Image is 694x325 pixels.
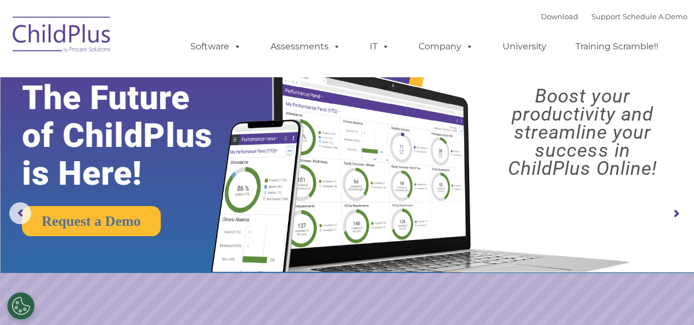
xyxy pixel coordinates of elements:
a: Support [591,12,620,21]
a: Training Scramble!! [565,36,669,58]
a: Software [179,36,252,58]
rs-layer: Boost your productivity and streamline your success in ChildPlus Online! [479,87,685,178]
span: Last name [153,72,186,81]
span: Phone number [153,117,199,126]
a: Company [408,36,484,58]
rs-layer: The Future of ChildPlus is Here! [22,79,244,192]
a: Schedule A Demo [623,12,687,21]
a: Request a Demo [22,206,161,236]
font: | [541,12,687,21]
img: ChildPlus by Procare Solutions [7,9,117,64]
a: University [492,36,557,58]
a: Download [541,12,578,21]
a: IT [359,36,400,58]
a: Assessments [259,36,352,58]
button: Cookies Settings [7,292,35,320]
